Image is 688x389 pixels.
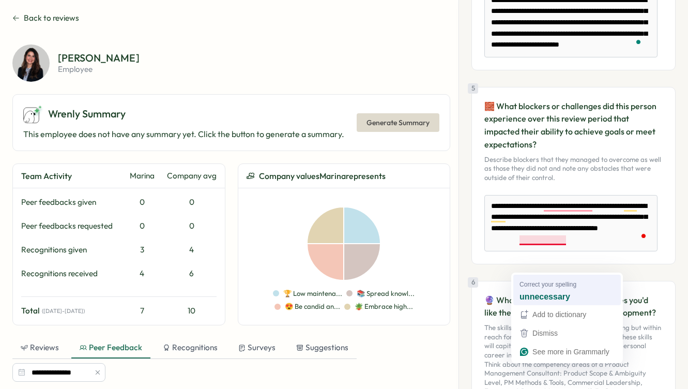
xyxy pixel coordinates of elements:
[468,83,478,94] div: 5
[121,220,163,232] div: 0
[121,305,163,317] div: 7
[357,289,415,298] p: 📚 Spread knowl...
[121,244,163,256] div: 3
[58,65,140,73] p: employee
[167,170,217,182] div: Company avg
[48,106,126,122] span: Wrenly Summary
[285,302,340,311] p: 😍 Be candid an...
[12,12,79,24] button: Back to reviews
[121,170,163,182] div: Marina
[21,268,117,279] div: Recognitions received
[167,197,217,208] div: 0
[21,244,117,256] div: Recognitions given
[121,197,163,208] div: 0
[484,100,663,151] p: 🧱 What blockers or challenges did this person experience over this review period that impacted th...
[23,128,344,141] p: This employee does not have any summary yet. Click the button to generate a summary.
[355,302,413,311] p: 🪴 Embrace high...
[167,305,217,317] div: 10
[58,53,140,63] p: [PERSON_NAME]
[167,244,217,256] div: 4
[21,170,117,183] div: Team Activity
[121,268,163,279] div: 4
[21,220,117,232] div: Peer feedbacks requested
[12,44,50,82] img: Marina Moric
[484,155,663,183] p: Describe blockers that they managed to overcome as well as those they did not and note any obstac...
[484,195,658,251] textarea: To enrich screen reader interactions, please activate Accessibility in Grammarly extension settings
[366,114,430,131] span: Generate Summary
[42,308,85,315] span: ( [DATE] - [DATE] )
[24,12,79,24] span: Back to reviews
[238,342,276,353] div: Surveys
[80,342,142,353] div: Peer Feedback
[283,289,342,298] p: 🏆 Low maintena...
[21,342,59,353] div: Reviews
[167,268,217,279] div: 6
[484,294,663,320] p: 🔮 What are 2-3 skills or competencies you'd like them to focus on for further development?
[167,220,217,232] div: 0
[259,170,386,183] span: Company values Marina represents
[21,305,40,317] span: Total
[296,342,348,353] div: Suggestions
[21,197,117,208] div: Peer feedbacks given
[163,342,218,353] div: Recognitions
[468,277,478,288] div: 6
[357,113,439,132] button: Generate Summary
